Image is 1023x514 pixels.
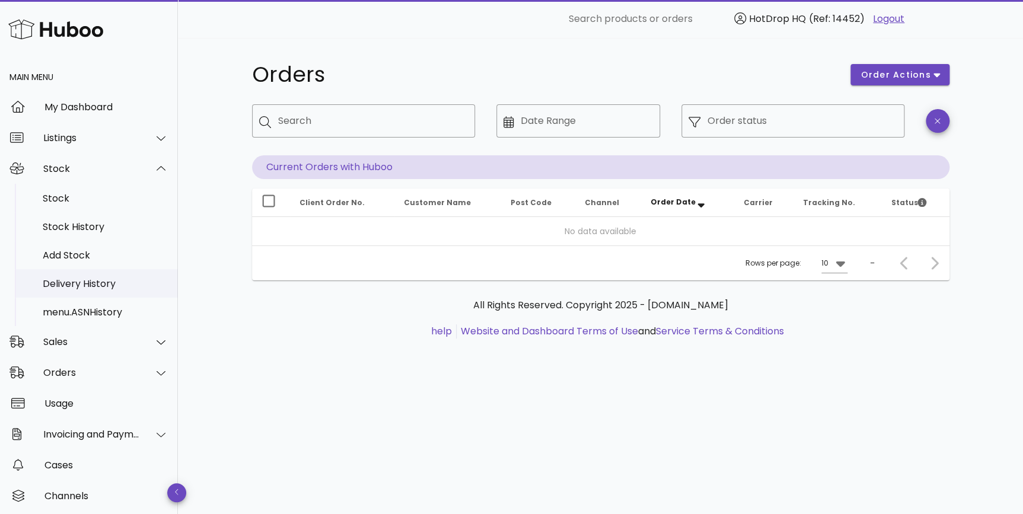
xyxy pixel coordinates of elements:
[821,254,847,273] div: 10Rows per page:
[881,189,949,217] th: Status
[262,298,940,312] p: All Rights Reserved. Copyright 2025 - [DOMAIN_NAME]
[43,336,140,347] div: Sales
[44,101,168,113] div: My Dashboard
[8,17,103,42] img: Huboo Logo
[457,324,784,339] li: and
[850,64,949,85] button: order actions
[44,398,168,409] div: Usage
[651,197,696,207] span: Order Date
[43,132,140,143] div: Listings
[745,246,847,280] div: Rows per page:
[749,12,806,25] span: HotDrop HQ
[510,197,551,207] span: Post Code
[43,307,168,318] div: menu.ASNHistory
[461,324,638,338] a: Website and Dashboard Terms of Use
[43,278,168,289] div: Delivery History
[404,197,471,207] span: Customer Name
[793,189,882,217] th: Tracking No.
[252,64,837,85] h1: Orders
[584,197,619,207] span: Channel
[299,197,365,207] span: Client Order No.
[43,163,140,174] div: Stock
[656,324,784,338] a: Service Terms & Conditions
[43,250,168,261] div: Add Stock
[734,189,793,217] th: Carrier
[44,490,168,502] div: Channels
[43,429,140,440] div: Invoicing and Payments
[431,324,452,338] a: help
[394,189,501,217] th: Customer Name
[870,258,875,269] div: –
[43,221,168,232] div: Stock History
[575,189,641,217] th: Channel
[44,459,168,471] div: Cases
[809,12,865,25] span: (Ref: 14452)
[252,155,949,179] p: Current Orders with Huboo
[43,193,168,204] div: Stock
[290,189,394,217] th: Client Order No.
[860,69,931,81] span: order actions
[743,197,772,207] span: Carrier
[803,197,855,207] span: Tracking No.
[821,258,828,269] div: 10
[891,197,926,207] span: Status
[43,367,140,378] div: Orders
[873,12,904,26] a: Logout
[252,217,949,245] td: No data available
[501,189,575,217] th: Post Code
[641,189,734,217] th: Order Date: Sorted descending. Activate to remove sorting.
